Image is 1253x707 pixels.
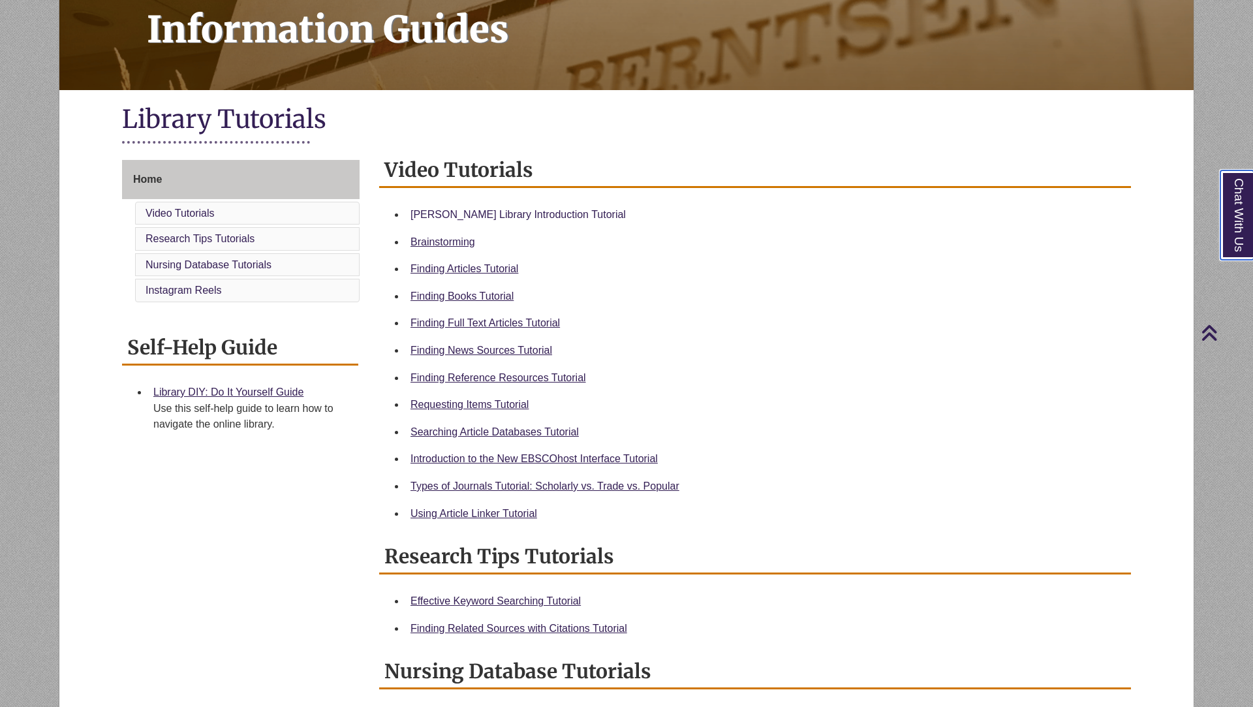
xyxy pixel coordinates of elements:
a: Finding Related Sources with Citations Tutorial [410,623,627,634]
a: [PERSON_NAME] Library Introduction Tutorial [410,209,626,220]
a: Home [122,160,360,199]
h1: Library Tutorials [122,103,1131,138]
a: Finding Articles Tutorial [410,263,518,274]
a: Video Tutorials [146,208,215,219]
a: Introduction to the New EBSCOhost Interface Tutorial [410,453,658,464]
a: Finding Books Tutorial [410,291,514,302]
a: Finding Reference Resources Tutorial [410,372,586,383]
a: Back to Top [1201,324,1250,341]
a: Research Tips Tutorials [146,233,255,244]
a: Requesting Items Tutorial [410,399,529,410]
a: Library DIY: Do It Yourself Guide [153,386,303,398]
h2: Research Tips Tutorials [379,540,1131,574]
a: Instagram Reels [146,285,222,296]
a: Nursing Database Tutorials [146,259,271,270]
span: Home [133,174,162,185]
a: Brainstorming [410,236,475,247]
div: Use this self-help guide to learn how to navigate the online library. [153,401,348,432]
a: Using Article Linker Tutorial [410,508,537,519]
a: Types of Journals Tutorial: Scholarly vs. Trade vs. Popular [410,480,679,492]
a: Finding News Sources Tutorial [410,345,552,356]
h2: Nursing Database Tutorials [379,655,1131,689]
h2: Self-Help Guide [122,331,358,366]
h2: Video Tutorials [379,153,1131,188]
div: Guide Page Menu [122,160,360,305]
a: Effective Keyword Searching Tutorial [410,595,581,606]
a: Searching Article Databases Tutorial [410,426,579,437]
a: Finding Full Text Articles Tutorial [410,317,560,328]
